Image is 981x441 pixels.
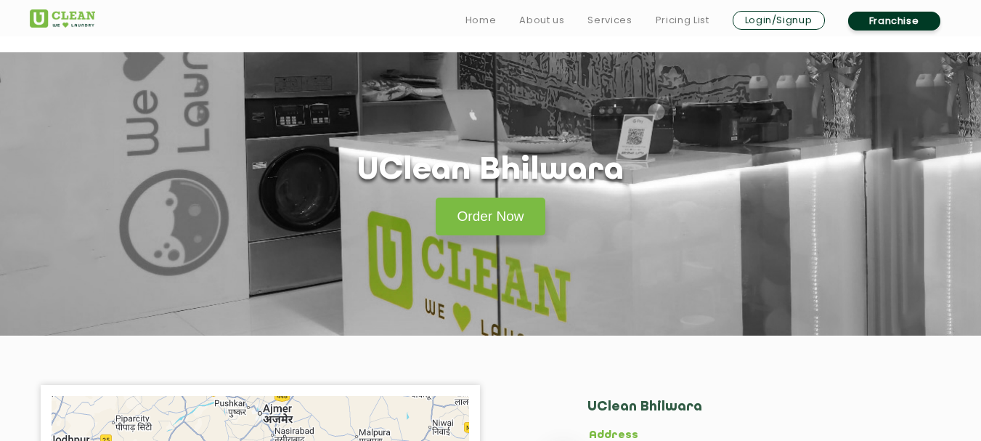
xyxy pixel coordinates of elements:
a: About us [519,12,564,29]
a: Home [465,12,497,29]
a: Pricing List [656,12,709,29]
a: Franchise [848,12,940,31]
a: Login/Signup [733,11,825,30]
a: Services [587,12,632,29]
img: UClean Laundry and Dry Cleaning [30,9,95,28]
h1: UClean Bhilwara [357,153,624,190]
a: Order Now [436,198,546,235]
h2: UClean Bhilwara [587,400,897,429]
